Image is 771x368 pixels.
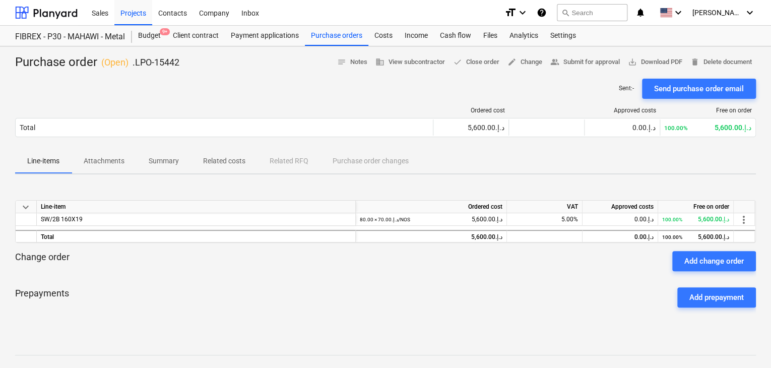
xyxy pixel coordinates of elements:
button: Download PDF [624,54,686,70]
p: Change order [15,251,70,271]
div: 5,600.00د.إ.‏ [662,231,729,243]
div: Add prepayment [689,291,744,304]
a: Purchase orders [305,26,368,46]
span: business [375,57,384,67]
div: Send purchase order email [654,82,744,95]
button: Add prepayment [677,287,756,308]
small: 100.00% [662,234,682,240]
p: Summary [149,156,179,166]
div: Approved costs [583,201,658,213]
p: Attachments [84,156,124,166]
div: 0.00د.إ.‏ [587,231,654,243]
span: delete [690,57,699,67]
div: Ordered cost [437,107,505,114]
i: keyboard_arrow_down [517,7,529,19]
a: Income [399,26,434,46]
span: people_alt [550,57,559,67]
button: Delete document [686,54,756,70]
div: Free on order [664,107,752,114]
button: Notes [333,54,371,70]
span: SW/2B 160X19 [41,216,83,223]
span: more_vert [738,214,750,226]
div: VAT [507,201,583,213]
p: Prepayments [15,287,69,308]
div: 5,600.00د.إ.‏ [662,213,729,226]
iframe: Chat Widget [721,320,771,368]
span: View subcontractor [375,56,445,68]
span: Download PDF [628,56,682,68]
span: save_alt [628,57,637,67]
div: 5,600.00د.إ.‏ [360,213,502,226]
div: Ordered cost [356,201,507,213]
span: edit [507,57,517,67]
span: notes [337,57,346,67]
small: 100.00% [662,217,682,222]
button: Search [557,4,627,21]
div: 5,600.00د.إ.‏ [360,231,502,243]
div: Purchase order [15,54,179,71]
div: Budget [132,26,167,46]
div: Free on order [658,201,734,213]
p: Sent : - [619,84,634,93]
div: 0.00د.إ.‏ [587,213,654,226]
div: Total [37,230,356,242]
i: notifications [635,7,646,19]
button: Close order [449,54,503,70]
small: 80.00 × 70.00د.إ.‏ / NOS [360,217,410,222]
i: keyboard_arrow_down [744,7,756,19]
p: Related costs [203,156,245,166]
button: Submit for approval [546,54,624,70]
div: Add change order [684,255,744,268]
button: Change [503,54,546,70]
span: done [453,57,462,67]
div: Total [20,124,35,132]
div: FIBREX - P30 - MAHAWI - Metal [15,32,120,42]
a: Cash flow [434,26,477,46]
p: Line-items [27,156,59,166]
i: keyboard_arrow_down [672,7,684,19]
div: 5,600.00د.إ.‏ [664,124,751,132]
div: 5.00% [507,213,583,226]
div: Approved costs [589,107,656,114]
a: Settings [544,26,582,46]
small: 100.00% [664,125,688,132]
div: Line-item [37,201,356,213]
button: Add change order [672,251,756,271]
p: ( Open ) [101,56,128,69]
button: View subcontractor [371,54,449,70]
span: [PERSON_NAME] [692,9,743,17]
span: Submit for approval [550,56,620,68]
span: Close order [453,56,499,68]
a: Budget9+ [132,26,167,46]
span: Notes [337,56,367,68]
i: format_size [504,7,517,19]
i: Knowledge base [537,7,547,19]
span: keyboard_arrow_down [20,201,32,213]
div: 0.00د.إ.‏ [589,124,656,132]
div: 5,600.00د.إ.‏ [437,124,504,132]
span: 9+ [160,28,170,35]
p: .LPO-15442 [133,56,179,69]
button: Send purchase order email [642,79,756,99]
a: Costs [368,26,399,46]
a: Client contract [167,26,225,46]
span: Change [507,56,542,68]
a: Files [477,26,503,46]
span: Delete document [690,56,752,68]
span: search [561,9,569,17]
a: Payment applications [225,26,305,46]
a: Analytics [503,26,544,46]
